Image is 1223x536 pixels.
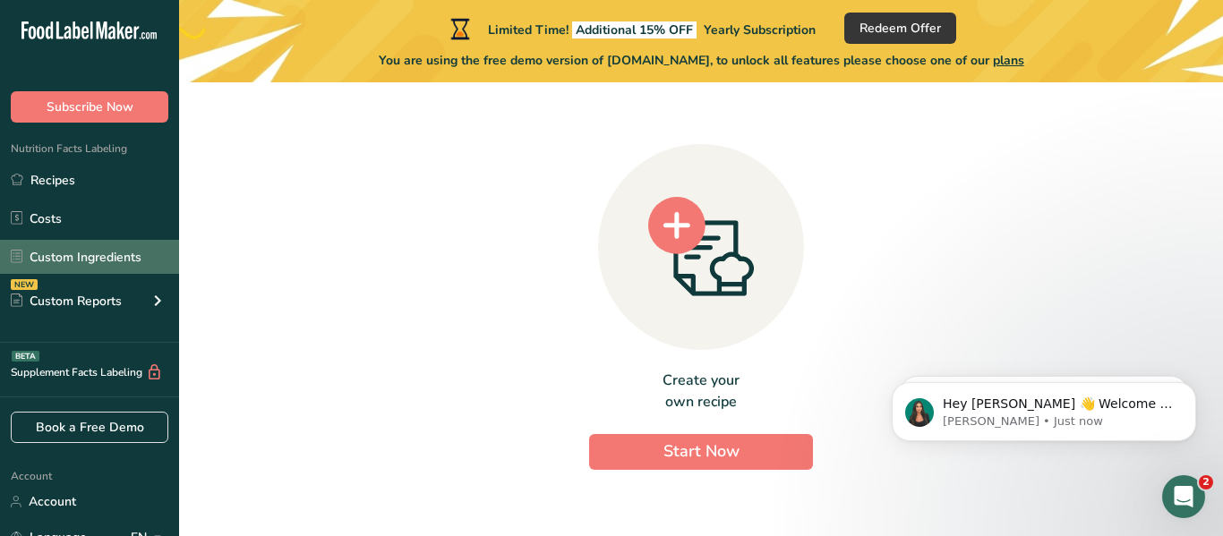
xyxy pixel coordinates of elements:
[12,351,39,362] div: BETA
[589,370,813,413] div: Create your own recipe
[11,279,38,290] div: NEW
[572,21,697,38] span: Additional 15% OFF
[1162,475,1205,518] iframe: Intercom live chat
[379,51,1024,70] span: You are using the free demo version of [DOMAIN_NAME], to unlock all features please choose one of...
[844,13,956,44] button: Redeem Offer
[663,440,740,462] span: Start Now
[11,412,168,443] a: Book a Free Demo
[860,19,941,38] span: Redeem Offer
[704,21,816,38] span: Yearly Subscription
[447,18,816,39] div: Limited Time!
[47,98,133,116] span: Subscribe Now
[993,52,1024,69] span: plans
[11,292,122,311] div: Custom Reports
[11,91,168,123] button: Subscribe Now
[865,345,1223,470] iframe: Intercom notifications message
[589,434,813,470] button: Start Now
[1199,475,1213,489] span: 2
